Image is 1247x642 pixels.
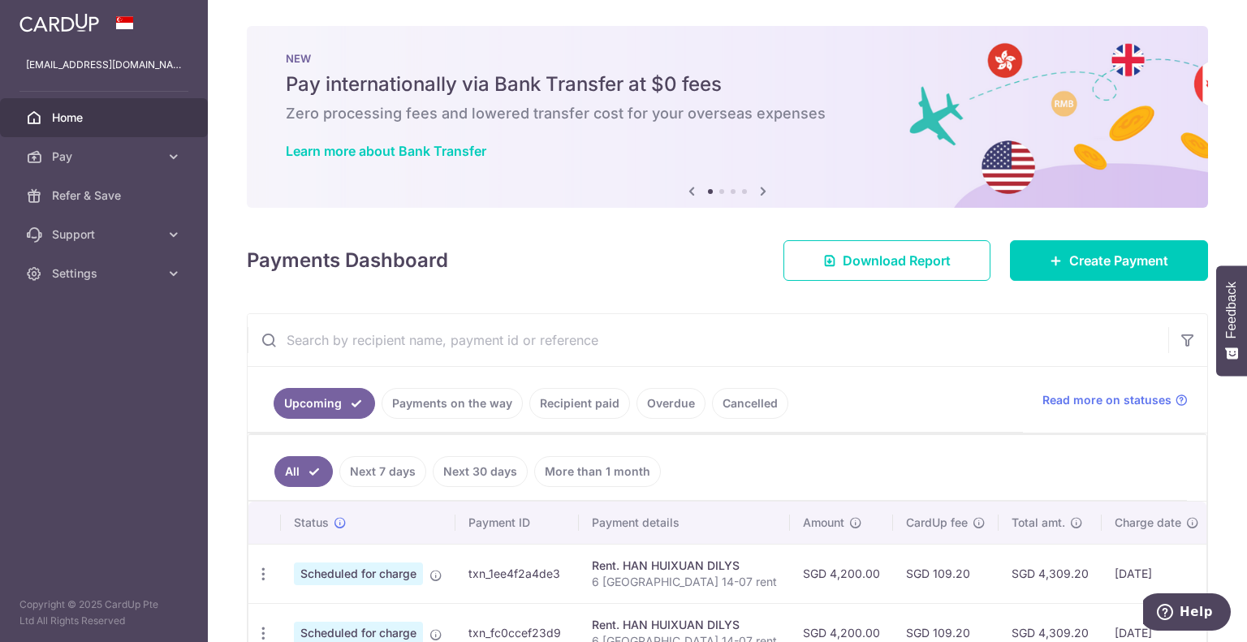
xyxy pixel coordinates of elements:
td: SGD 109.20 [893,544,999,603]
a: Read more on statuses [1042,392,1188,408]
span: Status [294,515,329,531]
span: Scheduled for charge [294,562,423,585]
a: Payments on the way [382,388,523,419]
a: Learn more about Bank Transfer [286,143,486,159]
h4: Payments Dashboard [247,246,448,275]
span: Pay [52,149,159,165]
span: Home [52,110,159,126]
span: Feedback [1224,282,1239,338]
span: Support [52,226,159,243]
a: Recipient paid [529,388,630,419]
td: [DATE] [1102,544,1212,603]
span: Download Report [843,251,951,270]
span: CardUp fee [906,515,968,531]
td: txn_1ee4f2a4de3 [455,544,579,603]
a: Download Report [783,240,990,281]
button: Feedback - Show survey [1216,265,1247,376]
th: Payment details [579,502,790,544]
p: [EMAIL_ADDRESS][DOMAIN_NAME] [26,57,182,73]
h6: Zero processing fees and lowered transfer cost for your overseas expenses [286,104,1169,123]
span: Refer & Save [52,187,159,204]
h5: Pay internationally via Bank Transfer at $0 fees [286,71,1169,97]
input: Search by recipient name, payment id or reference [248,314,1168,366]
span: Create Payment [1069,251,1168,270]
div: Rent. HAN HUIXUAN DILYS [592,558,777,574]
td: SGD 4,200.00 [790,544,893,603]
a: Overdue [636,388,705,419]
td: SGD 4,309.20 [999,544,1102,603]
p: 6 [GEOGRAPHIC_DATA] 14-07 rent [592,574,777,590]
img: Bank transfer banner [247,26,1208,208]
iframe: Opens a widget where you can find more information [1143,593,1231,634]
a: Next 30 days [433,456,528,487]
span: Amount [803,515,844,531]
th: Payment ID [455,502,579,544]
span: Settings [52,265,159,282]
div: Rent. HAN HUIXUAN DILYS [592,617,777,633]
span: Total amt. [1012,515,1065,531]
a: More than 1 month [534,456,661,487]
span: Read more on statuses [1042,392,1171,408]
a: All [274,456,333,487]
p: NEW [286,52,1169,65]
a: Cancelled [712,388,788,419]
a: Upcoming [274,388,375,419]
span: Charge date [1115,515,1181,531]
a: Next 7 days [339,456,426,487]
a: Create Payment [1010,240,1208,281]
img: CardUp [19,13,99,32]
